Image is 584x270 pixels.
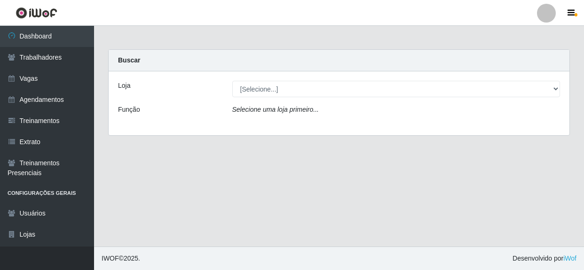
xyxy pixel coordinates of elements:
[118,56,140,64] strong: Buscar
[563,255,576,262] a: iWof
[232,106,319,113] i: Selecione uma loja primeiro...
[102,255,119,262] span: IWOF
[102,254,140,263] span: © 2025 .
[118,105,140,115] label: Função
[118,81,130,91] label: Loja
[513,254,576,263] span: Desenvolvido por
[16,7,57,19] img: CoreUI Logo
